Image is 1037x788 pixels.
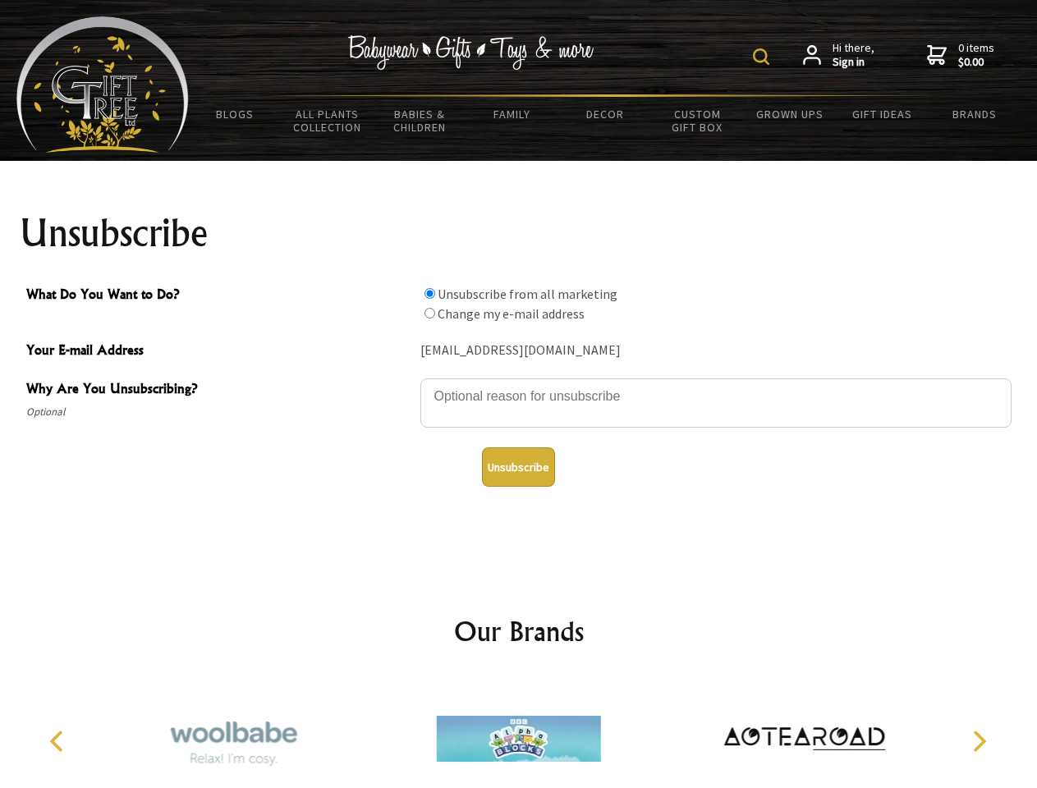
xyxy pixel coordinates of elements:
a: Hi there,Sign in [803,41,874,70]
a: Decor [558,97,651,131]
img: Babyware - Gifts - Toys and more... [16,16,189,153]
input: What Do You Want to Do? [424,308,435,318]
a: BLOGS [189,97,282,131]
button: Unsubscribe [482,447,555,487]
a: Family [466,97,559,131]
a: Babies & Children [374,97,466,144]
a: Custom Gift Box [651,97,744,144]
textarea: Why Are You Unsubscribing? [420,378,1012,428]
label: Unsubscribe from all marketing [438,286,617,302]
span: What Do You Want to Do? [26,284,412,308]
a: Grown Ups [743,97,836,131]
strong: $0.00 [958,55,994,70]
span: Why Are You Unsubscribing? [26,378,412,402]
button: Next [961,723,997,759]
input: What Do You Want to Do? [424,288,435,299]
span: 0 items [958,40,994,70]
h1: Unsubscribe [20,213,1018,253]
a: Gift Ideas [836,97,929,131]
strong: Sign in [833,55,874,70]
span: Optional [26,402,412,422]
a: Brands [929,97,1021,131]
button: Previous [41,723,77,759]
span: Your E-mail Address [26,340,412,364]
a: 0 items$0.00 [927,41,994,70]
div: [EMAIL_ADDRESS][DOMAIN_NAME] [420,338,1012,364]
a: All Plants Collection [282,97,374,144]
img: product search [753,48,769,65]
img: Babywear - Gifts - Toys & more [348,35,594,70]
span: Hi there, [833,41,874,70]
label: Change my e-mail address [438,305,585,322]
h2: Our Brands [33,612,1005,651]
